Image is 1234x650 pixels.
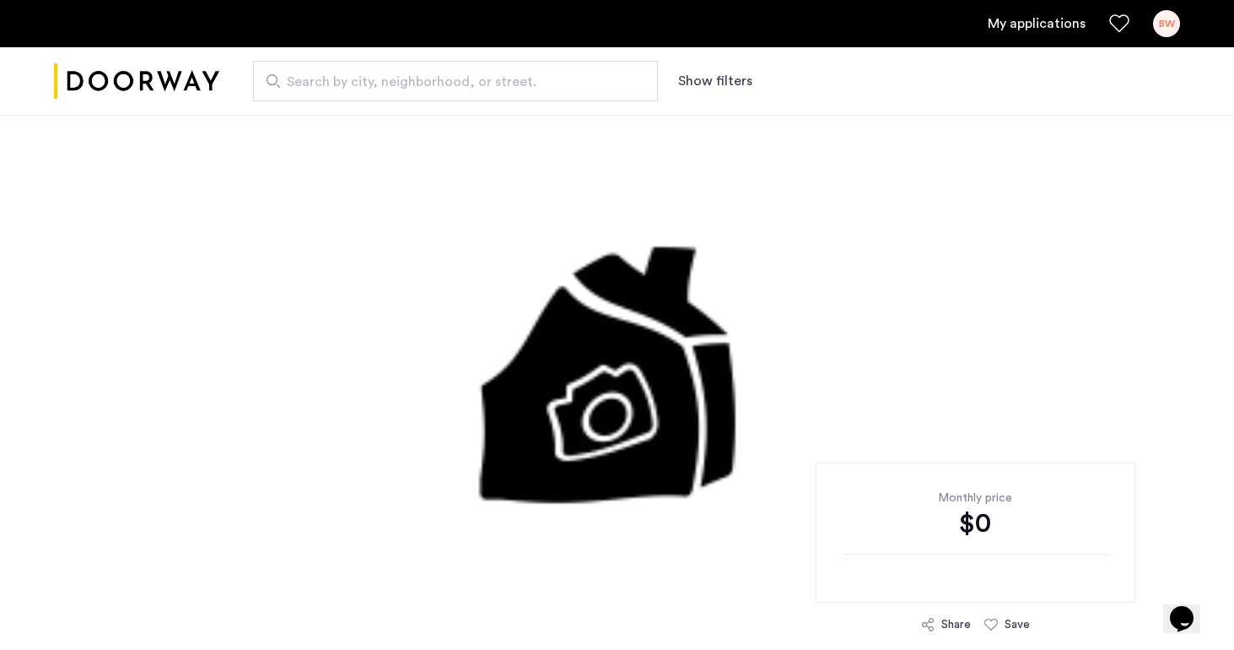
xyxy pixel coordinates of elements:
button: Show or hide filters [678,71,752,91]
input: Apartment Search [253,61,658,101]
div: Share [941,616,971,633]
a: Favorites [1109,14,1129,34]
img: logo [54,50,219,113]
div: Save [1005,616,1030,633]
span: Search by city, neighborhood, or street. [287,72,611,92]
a: Cazamio logo [54,50,219,113]
a: My application [988,14,1086,34]
iframe: chat widget [1163,582,1217,633]
div: $0 [843,506,1108,540]
img: 1.gif [222,115,1011,621]
div: BW [1153,10,1180,37]
div: Monthly price [843,490,1108,506]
